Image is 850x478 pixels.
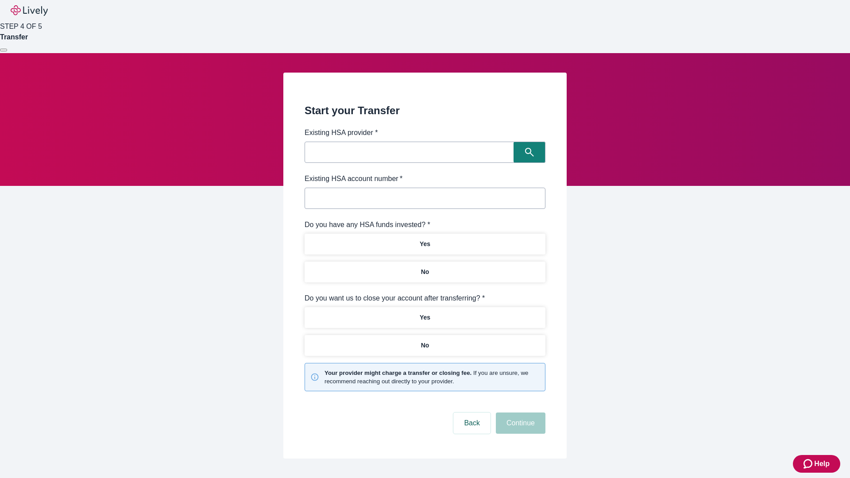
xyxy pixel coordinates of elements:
img: Lively [11,5,48,16]
button: Zendesk support iconHelp [793,455,840,473]
label: Existing HSA provider * [305,127,378,138]
p: Yes [420,313,430,322]
label: Existing HSA account number [305,173,402,184]
small: If you are unsure, we recommend reaching out directly to your provider. [325,369,540,385]
h2: Start your Transfer [305,103,545,119]
button: Yes [305,234,545,254]
span: Help [814,459,830,469]
strong: Your provider might charge a transfer or closing fee. [325,370,471,376]
label: Do you want us to close your account after transferring? * [305,293,485,304]
button: Yes [305,307,545,328]
p: Yes [420,239,430,249]
svg: Search icon [525,148,534,157]
p: No [421,341,429,350]
button: Back [453,412,491,434]
label: Do you have any HSA funds invested? * [305,220,430,230]
button: Search icon [514,142,545,163]
p: No [421,267,429,277]
input: Search input [307,146,514,158]
button: No [305,262,545,282]
svg: Zendesk support icon [804,459,814,469]
button: No [305,335,545,356]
